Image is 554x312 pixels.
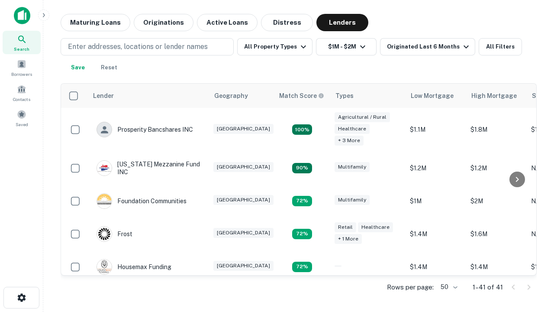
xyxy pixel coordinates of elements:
[197,14,258,31] button: Active Loans
[411,91,454,101] div: Low Mortgage
[214,91,248,101] div: Geography
[335,162,370,172] div: Multifamily
[406,152,466,185] td: $1.2M
[213,195,274,205] div: [GEOGRAPHIC_DATA]
[97,193,187,209] div: Foundation Communities
[14,45,29,52] span: Search
[134,14,193,31] button: Originations
[466,108,527,152] td: $1.8M
[358,222,393,232] div: Healthcare
[97,161,112,175] img: picture
[406,84,466,108] th: Low Mortgage
[437,281,459,293] div: 50
[466,250,527,283] td: $1.4M
[292,196,312,206] div: Matching Properties: 4, hasApolloMatch: undefined
[316,14,368,31] button: Lenders
[261,14,313,31] button: Distress
[14,7,30,24] img: capitalize-icon.png
[213,261,274,271] div: [GEOGRAPHIC_DATA]
[97,260,112,274] img: picture
[274,84,330,108] th: Capitalize uses an advanced AI algorithm to match your search with the best lender. The match sco...
[3,31,41,54] a: Search
[237,38,312,55] button: All Property Types
[335,136,364,146] div: + 3 more
[93,91,114,101] div: Lender
[13,96,30,103] span: Contacts
[473,282,503,292] p: 1–41 of 41
[292,124,312,135] div: Matching Properties: 10, hasApolloMatch: undefined
[3,106,41,130] a: Saved
[97,160,200,176] div: [US_STATE] Mezzanine Fund INC
[97,259,171,275] div: Housemax Funding
[279,91,324,101] div: Capitalize uses an advanced AI algorithm to match your search with the best lender. The match sco...
[3,56,41,79] a: Borrowers
[511,243,554,284] iframe: Chat Widget
[316,38,377,55] button: $1M - $2M
[406,250,466,283] td: $1.4M
[95,59,123,76] button: Reset
[380,38,475,55] button: Originated Last 6 Months
[68,42,208,52] p: Enter addresses, locations or lender names
[406,185,466,218] td: $1M
[335,91,354,101] div: Types
[479,38,522,55] button: All Filters
[97,227,112,241] img: picture
[466,218,527,250] td: $1.6M
[213,124,274,134] div: [GEOGRAPHIC_DATA]
[466,185,527,218] td: $2M
[330,84,406,108] th: Types
[335,124,370,134] div: Healthcare
[97,122,193,137] div: Prosperity Bancshares INC
[466,152,527,185] td: $1.2M
[64,59,92,76] button: Save your search to get updates of matches that match your search criteria.
[387,282,434,292] p: Rows per page:
[335,195,370,205] div: Multifamily
[209,84,274,108] th: Geography
[335,222,356,232] div: Retail
[292,229,312,239] div: Matching Properties: 4, hasApolloMatch: undefined
[387,42,471,52] div: Originated Last 6 Months
[16,121,28,128] span: Saved
[88,84,209,108] th: Lender
[213,162,274,172] div: [GEOGRAPHIC_DATA]
[471,91,517,101] div: High Mortgage
[279,91,322,101] h6: Match Score
[11,71,32,78] span: Borrowers
[97,226,132,242] div: Frost
[97,194,112,208] img: picture
[292,262,312,272] div: Matching Properties: 4, hasApolloMatch: undefined
[61,38,234,55] button: Enter addresses, locations or lender names
[213,228,274,238] div: [GEOGRAPHIC_DATA]
[3,81,41,104] a: Contacts
[406,218,466,250] td: $1.4M
[335,112,390,122] div: Agricultural / Rural
[292,163,312,173] div: Matching Properties: 5, hasApolloMatch: undefined
[335,234,362,244] div: + 1 more
[406,108,466,152] td: $1.1M
[466,84,527,108] th: High Mortgage
[61,14,130,31] button: Maturing Loans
